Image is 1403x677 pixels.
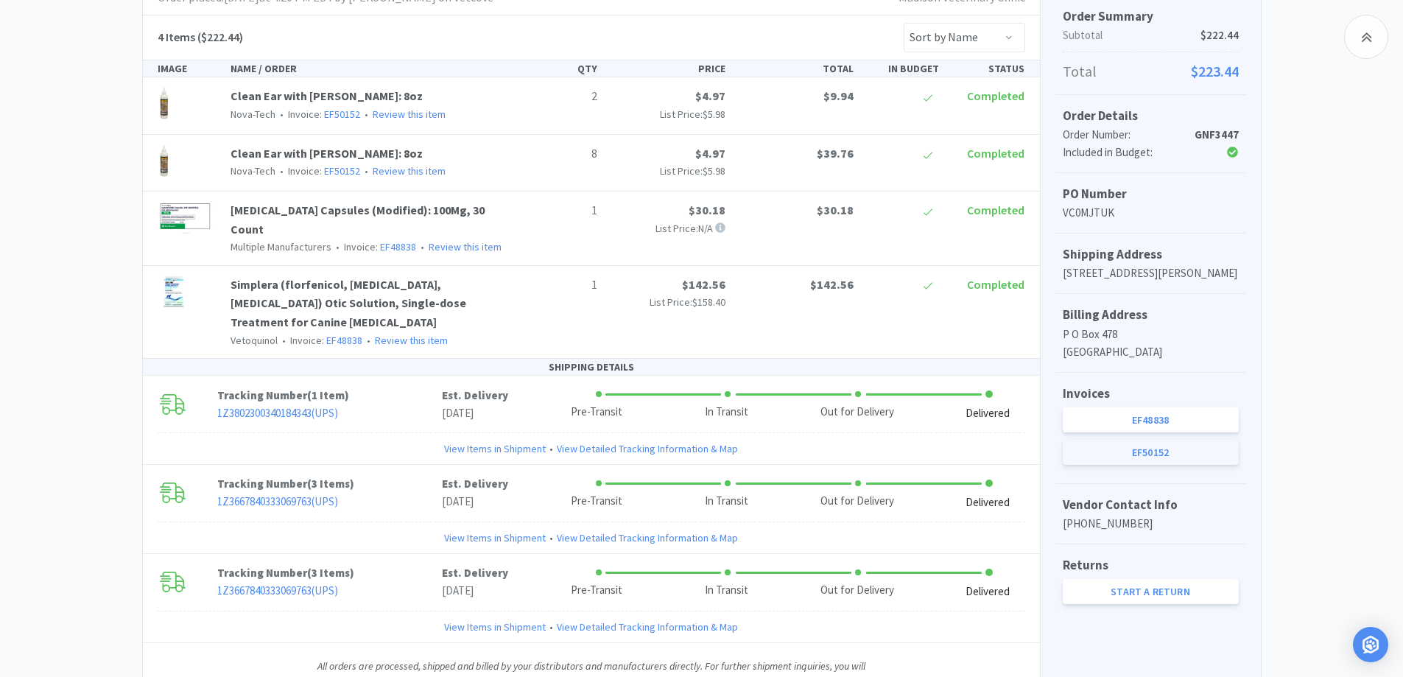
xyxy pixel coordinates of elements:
[703,164,725,178] span: $5.98
[231,146,423,161] a: Clean Ear with [PERSON_NAME]: 8oz
[1063,264,1239,282] p: [STREET_ADDRESS][PERSON_NAME]
[217,583,338,597] a: 1Z3667840333069763(UPS)
[1353,627,1388,662] div: Open Intercom Messenger
[365,334,373,347] span: •
[442,475,508,493] p: Est. Delivery
[217,475,442,493] p: Tracking Number ( )
[695,146,725,161] span: $4.97
[158,29,195,44] span: 4 Items
[275,164,360,178] span: Invoice:
[967,146,1024,161] span: Completed
[603,60,731,77] div: PRICE
[705,404,748,421] div: In Transit
[609,220,725,236] p: List Price: N/A
[231,108,275,121] span: Nova-Tech
[1063,126,1180,144] div: Order Number:
[143,359,1040,376] div: SHIPPING DETAILS
[609,163,725,179] p: List Price:
[362,164,370,178] span: •
[1063,326,1239,343] p: P O Box 478
[966,405,1010,422] div: Delivered
[158,87,171,119] img: 91cfde5e4e9343bcafce64e15f29eaea_33467.png
[158,28,243,47] h5: ($222.44)
[275,108,360,121] span: Invoice:
[442,582,508,600] p: [DATE]
[609,294,725,310] p: List Price:
[1063,27,1239,44] p: Subtotal
[1063,106,1239,126] h5: Order Details
[1063,440,1239,465] a: EF50152
[1063,515,1239,533] p: [PHONE_NUMBER]
[820,582,894,599] div: Out for Delivery
[546,441,557,457] span: •
[546,530,557,546] span: •
[312,388,345,402] span: 1 Item
[557,530,738,546] a: View Detailed Tracking Information & Map
[967,88,1024,103] span: Completed
[689,203,725,217] span: $30.18
[1063,204,1239,222] p: VC0MJTUK
[966,494,1010,511] div: Delivered
[571,582,622,599] div: Pre-Transit
[278,108,286,121] span: •
[820,493,894,510] div: Out for Delivery
[231,277,466,329] a: Simplera (florfenicol, [MEDICAL_DATA], [MEDICAL_DATA]) Otic Solution, Single-dose Treatment for C...
[524,87,597,106] p: 2
[682,277,725,292] span: $142.56
[1063,555,1239,575] h5: Returns
[444,441,546,457] a: View Items in Shipment
[967,277,1024,292] span: Completed
[331,240,416,253] span: Invoice:
[1063,7,1239,27] h5: Order Summary
[609,106,725,122] p: List Price:
[444,619,546,635] a: View Items in Shipment
[810,277,854,292] span: $142.56
[820,404,894,421] div: Out for Delivery
[731,60,859,77] div: TOTAL
[442,404,508,422] p: [DATE]
[823,88,854,103] span: $9.94
[158,276,190,308] img: b0f9e0c2966342c6a8c1929e16aef873_523214.png
[442,564,508,582] p: Est. Delivery
[1195,127,1239,141] strong: GNF3447
[524,144,597,164] p: 8
[571,493,622,510] div: Pre-Transit
[1063,579,1239,604] a: Start a Return
[324,164,360,178] a: EF50152
[703,108,725,121] span: $5.98
[1063,495,1239,515] h5: Vendor Contact Info
[373,164,446,178] a: Review this item
[518,60,603,77] div: QTY
[1063,144,1180,161] div: Included in Budget:
[217,387,442,404] p: Tracking Number ( )
[375,334,448,347] a: Review this item
[442,493,508,511] p: [DATE]
[418,240,426,253] span: •
[231,334,278,347] span: Vetoquinol
[326,334,362,347] a: EF48838
[524,201,597,220] p: 1
[705,493,748,510] div: In Transit
[280,334,288,347] span: •
[373,108,446,121] a: Review this item
[231,88,423,103] a: Clean Ear with [PERSON_NAME]: 8oz
[817,146,854,161] span: $39.76
[324,108,360,121] a: EF50152
[1063,384,1239,404] h5: Invoices
[1063,407,1239,432] a: EF48838
[859,60,945,77] div: IN BUDGET
[231,203,485,236] a: [MEDICAL_DATA] Capsules (Modified): 100Mg, 30 Count
[705,582,748,599] div: In Transit
[217,564,442,582] p: Tracking Number ( )
[152,60,225,77] div: IMAGE
[1063,305,1239,325] h5: Billing Address
[557,441,738,457] a: View Detailed Tracking Information & Map
[444,530,546,546] a: View Items in Shipment
[158,201,217,234] img: 5ad0b3e5a6ce4d9f8d44bac5a897b242_801021.png
[158,144,171,177] img: 91cfde5e4e9343bcafce64e15f29eaea_33467.png
[967,203,1024,217] span: Completed
[524,276,597,295] p: 1
[1191,60,1239,83] span: $223.44
[231,164,275,178] span: Nova-Tech
[429,240,502,253] a: Review this item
